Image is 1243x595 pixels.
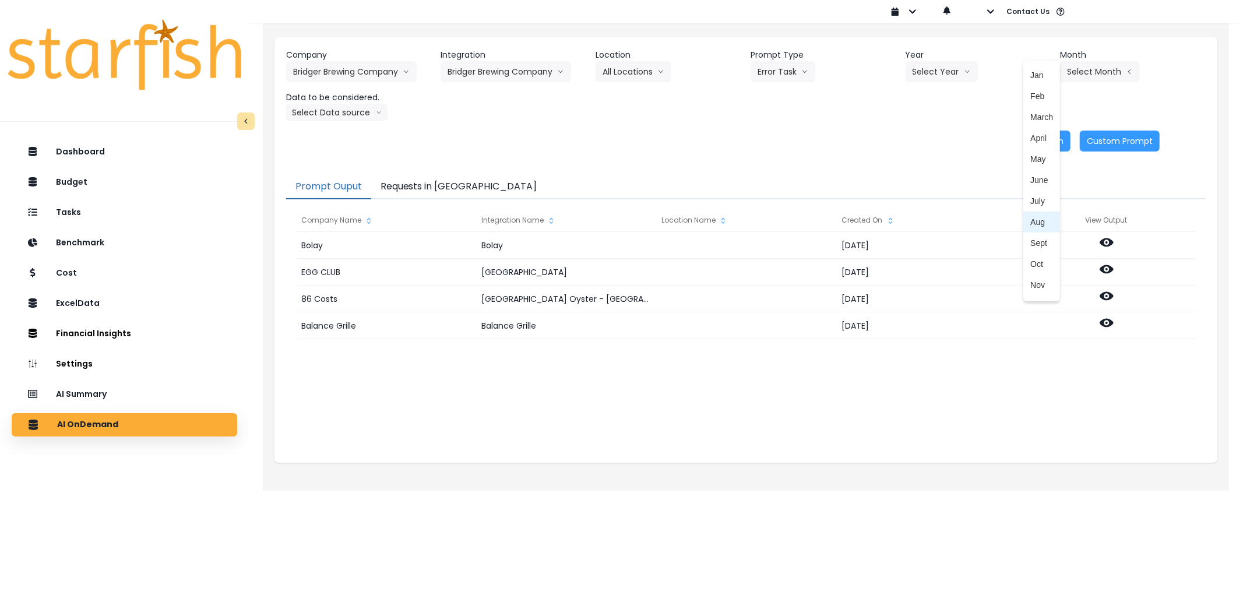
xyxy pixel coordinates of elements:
p: Tasks [56,207,81,217]
div: [DATE] [836,312,1016,339]
header: Integration [441,49,586,61]
button: Financial Insights [12,322,237,346]
span: Jan [1030,69,1053,81]
span: April [1030,132,1053,144]
button: ExcelData [12,292,237,315]
button: Bridger Brewing Companyarrow down line [286,61,417,82]
button: All Locationsarrow down line [596,61,671,82]
span: July [1030,195,1053,207]
span: Sept [1030,237,1053,249]
svg: arrow down line [964,66,971,78]
button: Benchmark [12,231,237,255]
span: Feb [1030,90,1053,102]
button: Select Yeararrow down line [906,61,978,82]
span: Oct [1030,258,1053,270]
div: [GEOGRAPHIC_DATA] [476,259,655,286]
div: [DATE] [836,286,1016,312]
svg: arrow down line [657,66,664,78]
button: Budget [12,171,237,194]
button: Requests in [GEOGRAPHIC_DATA] [371,175,547,199]
header: Prompt Type [751,49,896,61]
div: Bolay [476,232,655,259]
svg: sort [547,216,556,226]
p: Dashboard [56,147,105,157]
p: AI OnDemand [57,420,118,430]
svg: sort [364,216,374,226]
div: Balance Grille [476,312,655,339]
button: Error Taskarrow down line [751,61,815,82]
button: Select Montharrow left line [1060,61,1140,82]
span: Aug [1030,216,1053,228]
span: May [1030,153,1053,165]
header: Company [286,49,432,61]
p: Benchmark [56,238,104,248]
svg: arrow down line [403,66,410,78]
button: Tasks [12,201,237,224]
div: Company Name [295,209,475,232]
header: Month [1060,49,1206,61]
button: Bridger Brewing Companyarrow down line [441,61,571,82]
button: Cost [12,262,237,285]
div: Balance Grille [295,312,475,339]
svg: arrow down line [557,66,564,78]
div: Integration Name [476,209,655,232]
div: Location Name [656,209,835,232]
header: Data to be considered. [286,91,432,104]
header: Year [906,49,1051,61]
header: Location [596,49,741,61]
svg: arrow down line [801,66,808,78]
div: [DATE] [836,232,1016,259]
div: View Output [1016,209,1196,232]
button: AI OnDemand [12,413,237,436]
div: Bolay [295,232,475,259]
button: AI Summary [12,383,237,406]
svg: arrow left line [1126,66,1133,78]
svg: sort [886,216,895,226]
p: Budget [56,177,87,187]
button: Dashboard [12,140,237,164]
div: EGG CLUB [295,259,475,286]
ul: Select Montharrow left line [1023,61,1060,301]
svg: sort [719,216,728,226]
p: ExcelData [56,298,100,308]
p: AI Summary [56,389,107,399]
button: Settings [12,353,237,376]
div: [DATE] [836,259,1016,286]
button: Prompt Ouput [286,175,371,199]
div: Created On [836,209,1016,232]
div: 86 Costs [295,286,475,312]
span: Nov [1030,279,1053,291]
div: [GEOGRAPHIC_DATA] Oyster - [GEOGRAPHIC_DATA] [476,286,655,312]
span: March [1030,111,1053,123]
button: Select Data sourcearrow down line [286,104,388,121]
p: Cost [56,268,77,278]
span: June [1030,174,1053,186]
button: Custom Prompt [1080,131,1160,152]
svg: arrow down line [376,107,382,118]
